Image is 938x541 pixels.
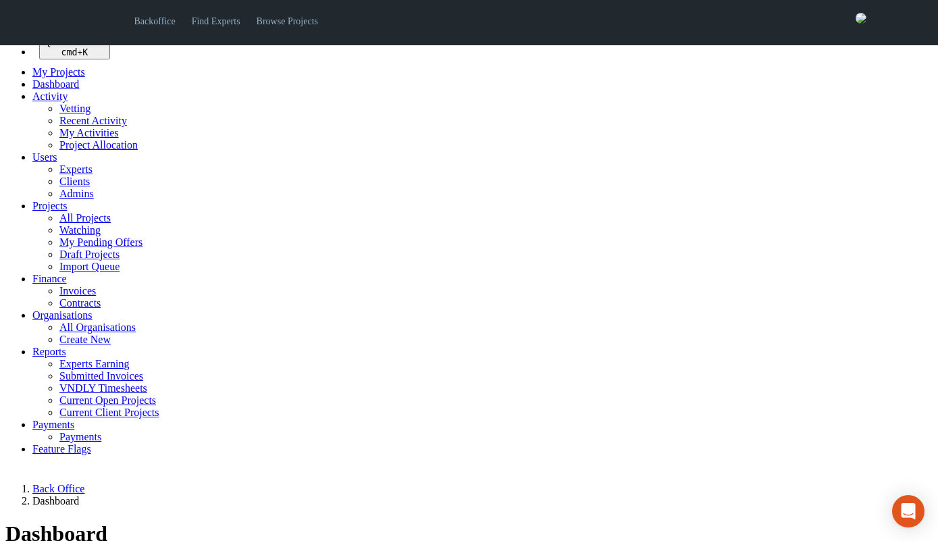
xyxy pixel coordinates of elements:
img: 0421c9a1-ac87-4857-a63f-b59ed7722763-normal.jpeg [856,13,866,24]
a: Create New [59,334,111,345]
a: Draft Projects [59,249,120,260]
kbd: K [82,47,88,57]
a: Contracts [59,297,101,309]
a: Experts [59,163,93,175]
kbd: cmd [61,47,77,57]
a: Watching [59,224,101,236]
a: Admins [59,188,94,199]
a: Dashboard [32,78,79,90]
a: Projects [32,200,68,211]
a: Feature Flags [32,443,91,455]
a: All Organisations [59,321,136,333]
a: Activity [32,91,68,102]
a: Payments [32,419,74,430]
a: Users [32,151,57,163]
a: Back Office [32,483,84,494]
a: Finance [32,273,67,284]
a: Recent Activity [59,115,127,126]
div: Open Intercom Messenger [892,495,924,527]
a: All Projects [59,212,111,224]
a: Project Allocation [59,139,138,151]
a: Experts Earning [59,358,130,369]
a: Submitted Invoices [59,370,143,382]
a: Clients [59,176,90,187]
a: Import Queue [59,261,120,272]
a: Reports [32,346,66,357]
div: + [45,47,105,57]
a: Current Open Projects [59,394,156,406]
a: Organisations [32,309,93,321]
li: Dashboard [32,495,933,507]
a: My Projects [32,66,85,78]
a: Invoices [59,285,96,297]
a: VNDLY Timesheets [59,382,147,394]
a: Vetting [59,103,90,114]
a: Current Client Projects [59,407,159,418]
a: My Pending Offers [59,236,142,248]
button: Quick search... cmd+K [39,35,110,59]
a: Payments [59,431,101,442]
a: My Activities [59,127,119,138]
